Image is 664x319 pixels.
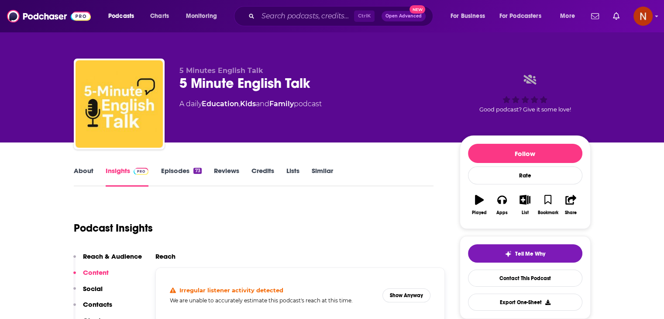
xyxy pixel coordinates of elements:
a: InsightsPodchaser Pro [106,166,149,187]
button: Contacts [73,300,112,316]
div: Apps [496,210,508,215]
button: open menu [554,9,586,23]
p: Reach & Audience [83,252,142,260]
span: Tell Me Why [515,250,545,257]
span: Monitoring [186,10,217,22]
button: Reach & Audience [73,252,142,268]
a: Family [269,100,294,108]
button: open menu [102,9,145,23]
span: Good podcast? Give it some love! [479,106,571,113]
h5: We are unable to accurately estimate this podcast's reach at this time. [170,297,375,304]
button: Played [468,189,491,221]
button: Bookmark [537,189,559,221]
a: Similar [312,166,333,187]
span: Logged in as AdelNBM [633,7,653,26]
a: Episodes73 [161,166,201,187]
span: For Business [451,10,485,22]
button: Show Anyway [382,288,430,302]
a: Contact This Podcast [468,270,582,287]
div: 73 [193,168,201,174]
div: Good podcast? Give it some love! [460,66,591,121]
button: open menu [494,9,554,23]
a: Reviews [214,166,239,187]
img: Podchaser - Follow, Share and Rate Podcasts [7,8,91,24]
img: Podchaser Pro [134,168,149,175]
a: Show notifications dropdown [588,9,602,24]
a: Show notifications dropdown [609,9,623,24]
span: 5 Minutes English Talk [179,66,263,75]
span: , [239,100,240,108]
button: List [513,189,536,221]
span: and [256,100,269,108]
button: Social [73,284,103,301]
h2: Reach [155,252,175,260]
a: Charts [144,9,174,23]
span: For Podcasters [499,10,541,22]
h1: Podcast Insights [74,222,153,235]
span: Open Advanced [385,14,422,18]
button: Show profile menu [633,7,653,26]
p: Contacts [83,300,112,309]
a: Credits [251,166,274,187]
div: Bookmark [537,210,558,215]
img: tell me why sparkle [505,250,512,257]
button: open menu [444,9,496,23]
span: Charts [150,10,169,22]
p: Content [83,268,109,277]
button: Share [559,189,582,221]
div: A daily podcast [179,99,322,109]
p: Social [83,284,103,293]
div: Played [472,210,487,215]
a: Education [202,100,239,108]
button: Open AdvancedNew [382,11,426,21]
button: tell me why sparkleTell Me Why [468,244,582,263]
input: Search podcasts, credits, & more... [258,9,354,23]
div: Share [565,210,577,215]
div: Rate [468,166,582,184]
button: open menu [180,9,228,23]
a: Kids [240,100,256,108]
button: Follow [468,144,582,163]
h4: Irregular listener activity detected [179,287,283,294]
button: Export One-Sheet [468,294,582,311]
div: List [522,210,529,215]
img: 5 Minute English Talk [76,60,163,148]
a: About [74,166,93,187]
div: Search podcasts, credits, & more... [242,6,441,26]
span: New [409,5,425,14]
button: Content [73,268,109,284]
a: Lists [286,166,299,187]
span: Podcasts [108,10,134,22]
img: User Profile [633,7,653,26]
span: Ctrl K [354,10,375,22]
span: More [560,10,575,22]
button: Apps [491,189,513,221]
